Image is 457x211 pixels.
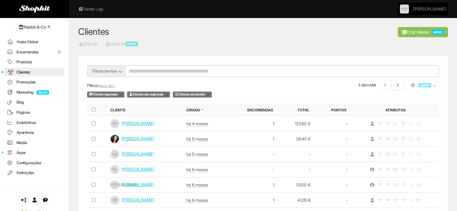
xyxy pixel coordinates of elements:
[401,183,406,187] i: Pontos e Recompensas
[401,122,406,126] i: Pontos e Recompensas
[119,92,123,97] a: ×
[377,137,382,141] i: Carrinho
[315,162,352,177] td: -
[297,107,311,113] button: Total
[417,183,421,187] i: Revenda / B2B
[227,131,279,147] td: 1
[16,23,53,32] a: Napkin & Co. ®
[352,104,439,116] th: Atributos
[87,65,125,77] button: Filtrarclientes
[393,183,398,187] i: Newsletter
[385,137,390,141] i: Wishlist
[315,116,352,131] td: -
[110,196,119,205] span: SR
[5,168,64,177] a: Definições
[393,152,397,156] i: Newsletter
[419,83,431,87] span: NOVO
[409,167,413,172] i: Estado
[227,177,279,193] td: 1
[122,121,154,126] a: [PERSON_NAME]
[5,78,64,86] a: Promoções
[5,128,64,137] a: Aparência
[409,122,413,126] i: Estado
[5,118,64,127] a: Estatísticas
[5,148,64,157] a: Apps
[377,152,382,156] i: Carrinho
[416,152,421,156] i: Revenda / B2B
[110,119,119,128] span: RP
[279,116,315,131] td: 123,60 €
[279,147,315,162] td: -
[186,121,208,126] abbr: 20 mai 2025 às 18:57
[393,167,398,172] i: Newsletter
[110,150,119,159] span: MS
[385,152,390,156] i: Wishlist
[417,167,421,172] i: Revenda / B2B
[186,182,208,188] abbr: 5 mar 2025 às 14:43
[409,152,413,156] i: Estado
[186,107,201,113] button: Criado
[370,122,374,126] i: Cliente sem registo
[385,122,390,126] i: Wishlist
[315,193,352,208] td: -
[206,92,210,97] a: ×
[5,158,64,167] a: Configurações
[370,137,374,141] i: Cliente sem registo
[401,167,406,172] i: Pontos e Recompensas
[186,136,208,142] abbr: 1 abr 2025 às 11:51
[393,137,397,141] i: Newsletter
[98,84,115,88] small: •
[378,167,382,172] i: Carrinho
[409,183,413,187] i: Estado
[110,151,119,156] a: MS
[315,131,352,147] td: -
[122,167,154,172] a: [PERSON_NAME]
[186,167,208,172] abbr: 13 mar 2025 às 22:56
[122,151,154,156] a: [PERSON_NAME]
[110,167,119,172] a: ML
[87,92,124,98] span: Cliente registado
[122,197,154,202] a: [PERSON_NAME]
[377,198,382,202] i: Carrinho
[413,3,445,15] a: [PERSON_NAME]
[370,152,374,156] i: Cliente sem registo
[5,88,64,97] a: MarketingNOVO
[377,122,382,126] i: Carrinho
[110,180,119,189] span: [PERSON_NAME]
[5,68,64,77] a: Clientes
[78,6,103,12] a: Visitar Loja
[279,193,315,208] td: 43,15 €
[19,5,50,13] img: Shopkit
[186,197,208,203] abbr: 2 mar 2025 às 08:58
[279,177,315,193] td: 128,10 €
[409,137,413,141] i: Estado
[41,195,50,204] a: Suporte
[416,137,421,141] i: Revenda / B2B
[386,167,390,172] i: Wishlist
[432,30,444,35] span: NOVO
[386,183,390,187] i: Wishlist
[126,41,138,46] span: NOVO
[401,198,406,202] i: Pontos e Recompensas
[122,136,154,141] a: [PERSON_NAME]
[358,83,376,88] small: - de
[370,183,374,187] i: Cliente registado
[165,92,168,97] a: ×
[370,167,374,172] i: Cliente registado
[99,84,115,88] a: Repor filtros
[227,116,279,131] td: 1
[5,108,64,117] a: Páginas
[331,107,348,113] button: Pontos
[5,98,64,107] a: Blog
[370,83,376,87] strong: 146
[407,80,439,90] button: NOVO
[87,83,289,88] h5: Filtros
[30,195,39,204] a: Conta
[110,197,119,202] a: SR
[78,41,99,47] a: Exportar
[227,193,279,208] td: 1
[315,147,352,162] td: -
[398,27,448,37] a: Criar clienteNOVO
[186,152,208,157] abbr: 31 mar 2025 às 14:05
[110,182,119,187] a: [PERSON_NAME]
